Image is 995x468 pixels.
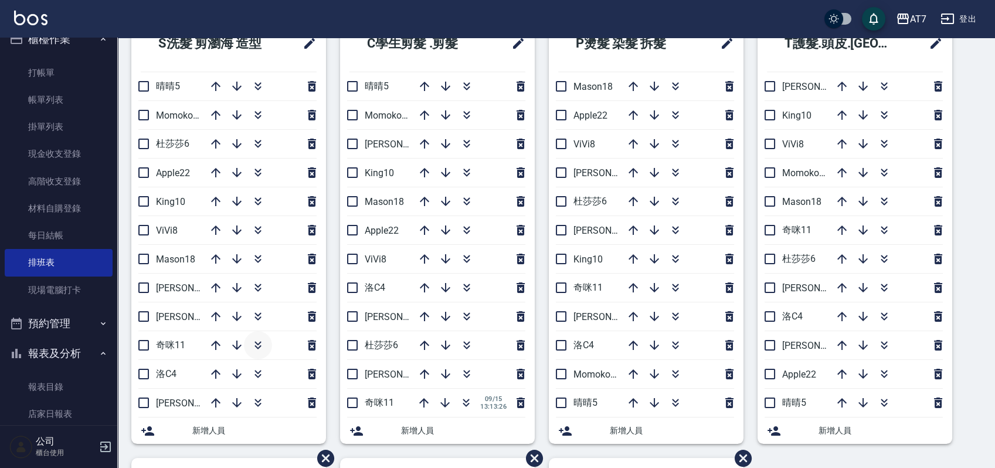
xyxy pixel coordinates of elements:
button: 登出 [936,8,981,30]
a: 店家日報表 [5,400,113,427]
span: 杜莎莎6 [156,138,189,149]
span: Apple22 [156,167,190,179]
img: Person [9,435,33,459]
div: 新增人員 [549,418,743,444]
span: Mason18 [156,254,195,265]
div: AT7 [910,12,926,26]
h2: T護髮.頭皮.[GEOGRAPHIC_DATA] [767,22,914,65]
span: 洛C4 [573,339,594,351]
span: ViVi8 [365,254,386,265]
span: 修改班表的標題 [922,29,943,58]
span: Mason18 [573,81,613,92]
div: 新增人員 [131,418,326,444]
a: 現場電腦打卡 [5,277,113,304]
span: 晴晴5 [782,397,806,408]
span: 晴晴5 [156,80,180,92]
img: Logo [14,11,47,25]
span: King10 [365,167,394,179]
span: Apple22 [782,369,816,380]
span: 新增人員 [819,425,943,437]
button: save [862,7,885,31]
span: 杜莎莎6 [782,253,816,264]
span: 09/15 [480,395,507,403]
span: Momoko12 [573,369,621,380]
a: 每日結帳 [5,222,113,249]
a: 打帳單 [5,59,113,86]
span: [PERSON_NAME]7 [156,311,232,322]
a: 帳單列表 [5,86,113,113]
span: 修改班表的標題 [296,29,317,58]
h5: 公司 [36,436,96,447]
span: ViVi8 [782,139,804,150]
span: [PERSON_NAME]9 [782,282,858,294]
span: [PERSON_NAME]7 [782,340,858,351]
button: AT7 [891,7,931,31]
span: 修改班表的標題 [504,29,525,58]
span: 洛C4 [365,282,385,293]
a: 高階收支登錄 [5,168,113,195]
span: [PERSON_NAME]2 [782,81,858,92]
a: 現金收支登錄 [5,140,113,167]
span: 奇咪11 [156,339,185,351]
span: [PERSON_NAME]9 [365,139,440,150]
span: 杜莎莎6 [365,339,398,351]
span: King10 [782,110,811,121]
span: 修改班表的標題 [713,29,734,58]
span: [PERSON_NAME]7 [573,311,649,322]
span: [PERSON_NAME]2 [573,167,649,179]
p: 櫃台使用 [36,447,96,458]
span: Momoko12 [782,167,830,179]
h2: S洗髮 剪瀏海 造型 [141,22,287,65]
span: [PERSON_NAME]2 [156,398,232,409]
span: [PERSON_NAME]9 [156,282,232,294]
span: [PERSON_NAME]7 [365,369,440,380]
span: ViVi8 [573,139,595,150]
button: 櫃檯作業 [5,24,113,55]
span: 杜莎莎6 [573,196,607,207]
span: 13:13:26 [480,403,507,410]
h2: C學生剪髮 .剪髮 [349,22,490,65]
span: 晴晴5 [573,397,597,408]
span: King10 [573,254,603,265]
span: ViVi8 [156,225,178,236]
span: 洛C4 [156,368,176,379]
span: Mason18 [782,196,821,207]
span: Apple22 [365,225,399,236]
span: [PERSON_NAME]2 [365,311,440,322]
button: 報表及分析 [5,338,113,369]
span: Momoko12 [365,110,412,121]
span: 新增人員 [610,425,734,437]
span: 新增人員 [401,425,525,437]
a: 排班表 [5,249,113,276]
a: 掛單列表 [5,113,113,140]
span: 奇咪11 [365,397,394,408]
h2: P燙髮 染髮 拆髮 [558,22,698,65]
span: Mason18 [365,196,404,207]
span: Apple22 [573,110,607,121]
a: 報表目錄 [5,373,113,400]
div: 新增人員 [758,418,952,444]
span: 奇咪11 [573,282,603,293]
div: 新增人員 [340,418,535,444]
span: 新增人員 [192,425,317,437]
span: [PERSON_NAME]9 [573,225,649,236]
span: 洛C4 [782,311,803,322]
a: 材料自購登錄 [5,195,113,222]
span: 晴晴5 [365,80,389,92]
button: 預約管理 [5,308,113,339]
span: King10 [156,196,185,207]
span: Momoko12 [156,110,203,121]
span: 奇咪11 [782,224,811,235]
